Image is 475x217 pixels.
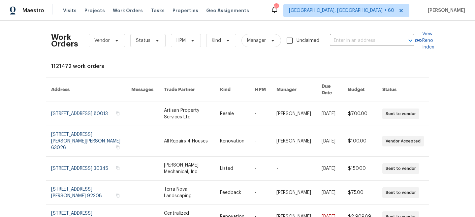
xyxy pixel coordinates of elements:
td: Listed [215,157,250,181]
th: Budget [343,78,377,102]
span: Manager [247,37,266,44]
td: [PERSON_NAME] Mechanical, Inc [159,157,215,181]
button: Open [406,36,415,45]
a: View Reno Index [414,31,434,50]
button: Copy Address [115,110,121,116]
span: Vendor [94,37,110,44]
td: Feedback [215,181,250,205]
td: Artisan Property Services Ltd [159,102,215,126]
td: [PERSON_NAME] [271,181,316,205]
td: All Repairs 4 Houses [159,126,215,157]
td: - [250,102,271,126]
span: Status [136,37,150,44]
span: Kind [212,37,221,44]
h2: Work Orders [51,34,78,47]
td: Renovation [215,126,250,157]
th: Manager [271,78,316,102]
div: 655 [274,4,278,11]
span: [GEOGRAPHIC_DATA], [GEOGRAPHIC_DATA] + 60 [289,7,394,14]
span: Maestro [22,7,44,14]
button: Copy Address [115,193,121,199]
td: Resale [215,102,250,126]
th: Kind [215,78,250,102]
td: - [250,157,271,181]
td: Terra Nova Landscaping [159,181,215,205]
div: 1121472 work orders [51,63,424,70]
input: Enter in an address [330,36,396,46]
span: Work Orders [113,7,143,14]
span: Visits [63,7,77,14]
td: [PERSON_NAME] [271,126,316,157]
th: Address [46,78,126,102]
span: [PERSON_NAME] [425,7,465,14]
td: - [250,181,271,205]
button: Copy Address [115,144,121,150]
td: - [250,126,271,157]
span: Projects [84,7,105,14]
span: Unclaimed [297,37,319,44]
span: Geo Assignments [206,7,249,14]
th: Messages [126,78,159,102]
span: HPM [176,37,186,44]
th: HPM [250,78,271,102]
button: Copy Address [115,165,121,171]
th: Status [377,78,429,102]
th: Due Date [316,78,343,102]
span: Tasks [151,8,165,13]
span: Properties [173,7,198,14]
th: Trade Partner [159,78,215,102]
td: [PERSON_NAME] [271,102,316,126]
td: - [271,157,316,181]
